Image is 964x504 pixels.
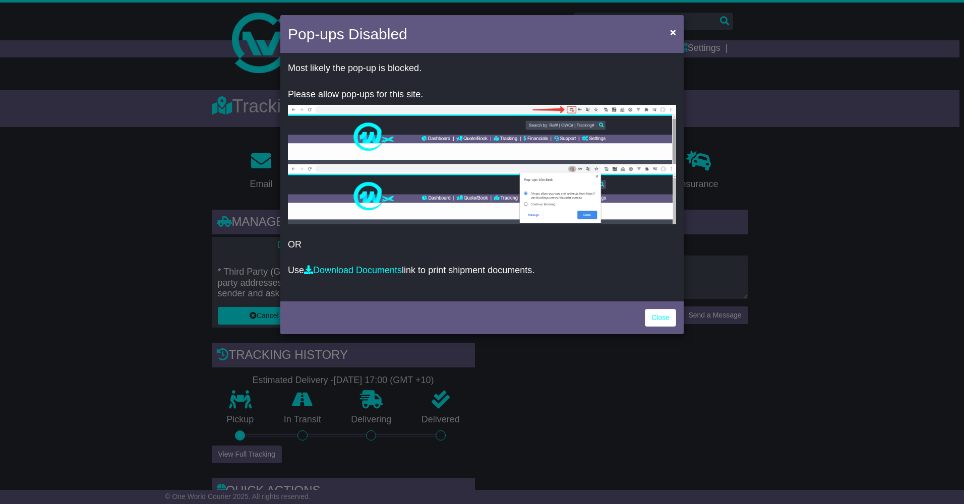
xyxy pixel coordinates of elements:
[670,26,676,38] span: ×
[665,22,681,42] button: Close
[288,265,676,276] p: Use link to print shipment documents.
[288,105,676,164] img: allow-popup-1.png
[288,63,676,74] p: Most likely the pop-up is blocked.
[304,265,402,275] a: Download Documents
[288,23,407,45] h4: Pop-ups Disabled
[280,55,684,299] div: OR
[288,89,676,100] p: Please allow pop-ups for this site.
[288,164,676,224] img: allow-popup-2.png
[645,309,676,327] a: Close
